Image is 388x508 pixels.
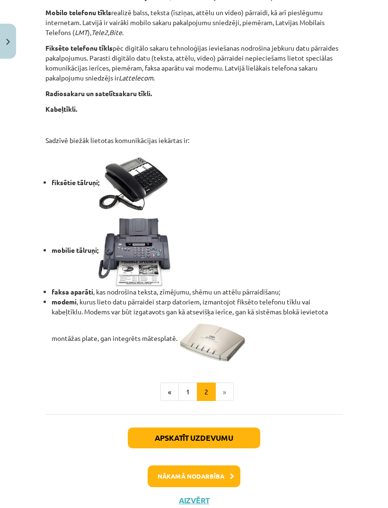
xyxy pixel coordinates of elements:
[45,135,343,145] p: Sadzīvē biežāk lietotas komunikācijas iekārtas ir:
[6,39,10,45] img: icon-close-lesson-0947bae3869378f0d4975bcd49f059093ad1ed9edebbc8119c70593378902aed.svg
[176,496,212,505] button: Aizvērt
[128,428,260,448] button: Apskatīt uzdevumu
[119,73,153,82] em: Lattelecom
[45,383,343,401] nav: Page navigation example
[75,28,88,36] em: LMT
[45,89,152,98] strong: Radiosakaru un satelītsakaru tīkli.
[52,246,172,254] strong: mobilie tālruņi;
[148,465,240,487] button: Nākamā nodarbība
[45,8,111,17] strong: Mobilo telefonu tīkls
[45,8,343,37] p: realizē balss, teksta (īsziņas, attēlu un video) pārraidi, kā arī pieslēgumu internetam. Latvijā ...
[52,297,343,361] li: , kurus lieto datu pārraidei starp datoriem, izmantojot fiksēto telefonu tīklu vai kabeļtīklu. Mo...
[45,105,77,113] strong: Kabeļtīkli.
[45,43,343,83] p: pēc digitālo sakaru tehnoloģijas ieviešanas nodrošina jebkuru datu pārraides pakalpojumus. Parast...
[109,28,122,36] em: Bite
[52,178,171,187] strong: fiksētie tālruņi;
[160,383,179,401] button: «
[91,28,108,36] em: Tele2
[197,383,216,401] button: 2
[52,297,77,306] strong: modemi
[52,287,93,296] strong: faksa aparāti
[45,44,113,52] strong: Fiksēto telefonu tīkls
[52,287,343,297] li: , kas nodrošina teksta, zīmējumu, shēmu un attēlu pārraidīšanu;
[178,383,197,401] button: 1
